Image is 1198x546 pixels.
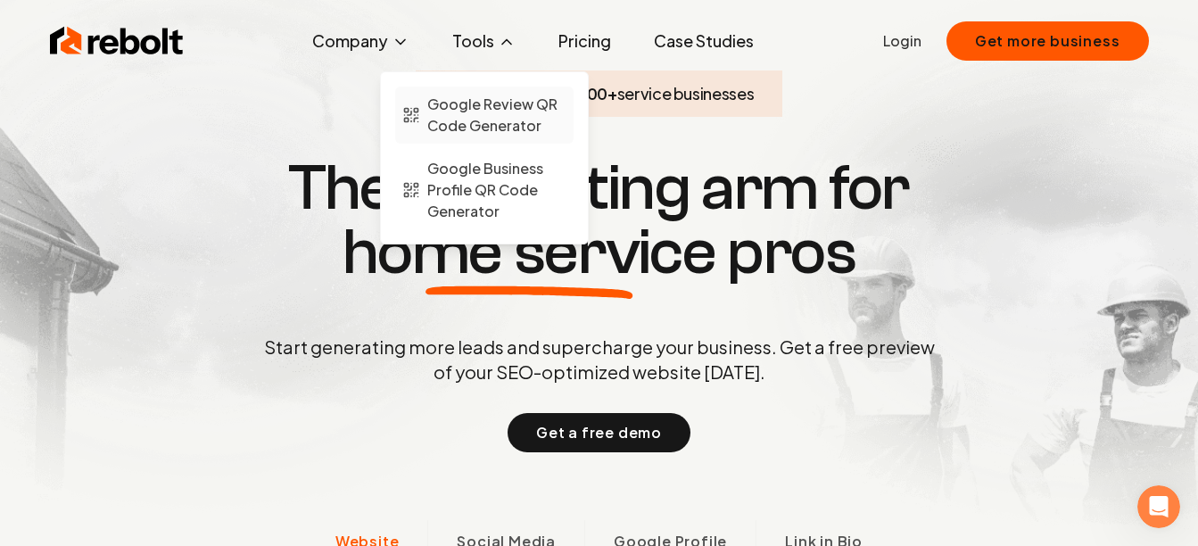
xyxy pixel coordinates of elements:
[395,151,574,229] a: Google Business Profile QR Code Generator
[260,335,938,385] p: Start generating more leads and supercharge your business. Get a free preview of your SEO-optimiz...
[544,23,625,59] a: Pricing
[50,23,184,59] img: Rebolt Logo
[640,23,768,59] a: Case Studies
[508,413,690,452] button: Get a free demo
[298,23,424,59] button: Company
[438,23,530,59] button: Tools
[946,21,1149,61] button: Get more business
[617,83,755,103] span: service businesses
[1137,485,1180,528] iframe: Intercom live chat
[343,220,716,285] span: home service
[883,30,921,52] a: Login
[427,94,566,136] span: Google Review QR Code Generator
[395,87,574,144] a: Google Review QR Code Generator
[607,83,617,103] span: +
[427,158,566,222] span: Google Business Profile QR Code Generator
[171,156,1028,285] h1: The marketing arm for pros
